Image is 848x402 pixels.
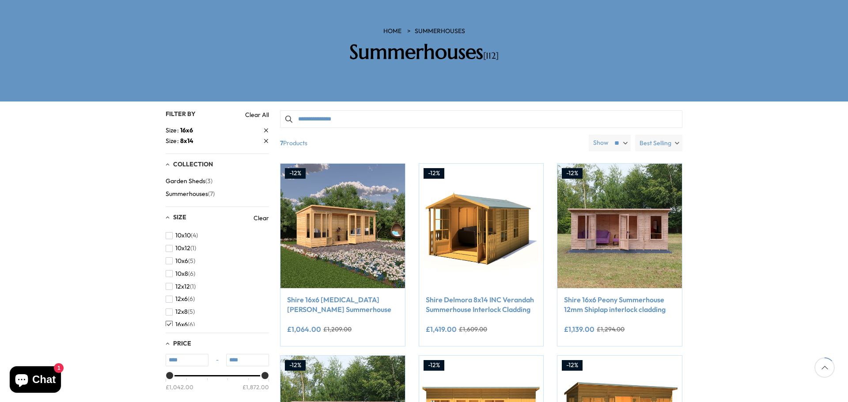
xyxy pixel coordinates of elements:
button: Garden Sheds (3) [166,175,212,188]
a: Summerhouses [415,27,465,36]
span: Size [166,136,180,146]
a: Clear [254,214,269,222]
span: (5) [188,257,195,265]
span: Garden Sheds [166,177,205,185]
input: Max value [226,354,269,366]
span: Best Selling [640,135,671,151]
button: 10x8 [166,267,195,280]
img: Shire Delmora 8x14 INC Verandah Summerhouse Interlock Cladding - Best Shed [419,164,544,288]
del: £1,294.00 [597,326,625,332]
span: (6) [188,321,195,328]
span: (7) [208,190,215,198]
span: 10x8 [175,270,188,278]
div: -12% [562,168,583,179]
span: (6) [188,295,195,303]
span: 10x10 [175,232,191,239]
a: Shire Delmora 8x14 INC Verandah Summerhouse Interlock Cladding [426,295,537,315]
span: 16x6 [175,321,188,328]
div: £1,042.00 [166,383,193,391]
a: HOME [383,27,401,36]
a: Shire 16x6 Peony Summerhouse 12mm Shiplap interlock cladding [564,295,675,315]
div: -12% [285,168,306,179]
span: Size [173,213,186,221]
button: 12x8 [166,305,195,318]
div: £1,872.00 [242,383,269,391]
span: Summerhouses [166,190,208,198]
span: 8x14 [180,137,193,145]
button: 16x6 [166,318,195,331]
span: (1) [190,244,196,252]
label: Best Selling [635,135,682,151]
del: £1,609.00 [459,326,487,332]
span: - [208,356,226,364]
del: £1,209.00 [323,326,352,332]
span: (5) [188,308,195,316]
span: Filter By [166,110,196,118]
span: Price [173,339,191,347]
span: 10x12 [175,244,190,252]
span: 16x6 [180,126,193,134]
button: 10x10 [166,229,198,242]
span: 12x12 [175,283,190,290]
span: Products [276,135,585,151]
div: -12% [562,360,583,371]
span: 10x6 [175,257,188,265]
span: (3) [205,177,212,185]
ins: £1,139.00 [564,326,594,333]
span: (4) [191,232,198,239]
span: (6) [188,270,195,278]
button: 10x12 [166,242,196,255]
ins: £1,064.00 [287,326,321,333]
button: 12x6 [166,293,195,305]
ins: £1,419.00 [426,326,457,333]
span: 12x8 [175,308,188,316]
div: -12% [285,360,306,371]
button: Summerhouses (7) [166,188,215,200]
div: Price [166,375,269,398]
inbox-online-store-chat: Shopify online store chat [7,366,64,395]
span: Size [166,126,180,135]
a: Shire 16x6 [MEDICAL_DATA][PERSON_NAME] Summerhouse [287,295,398,315]
div: -12% [424,360,444,371]
input: Min value [166,354,208,366]
span: (1) [190,283,196,290]
input: Search products [280,110,682,128]
span: 12x6 [175,295,188,303]
button: 12x12 [166,280,196,293]
label: Show [593,139,609,147]
a: Clear All [245,110,269,119]
span: Collection [173,160,213,168]
span: [112] [483,50,499,61]
div: -12% [424,168,444,179]
button: 10x6 [166,255,195,267]
h2: Summerhouses [298,40,550,64]
b: 7 [280,135,283,151]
